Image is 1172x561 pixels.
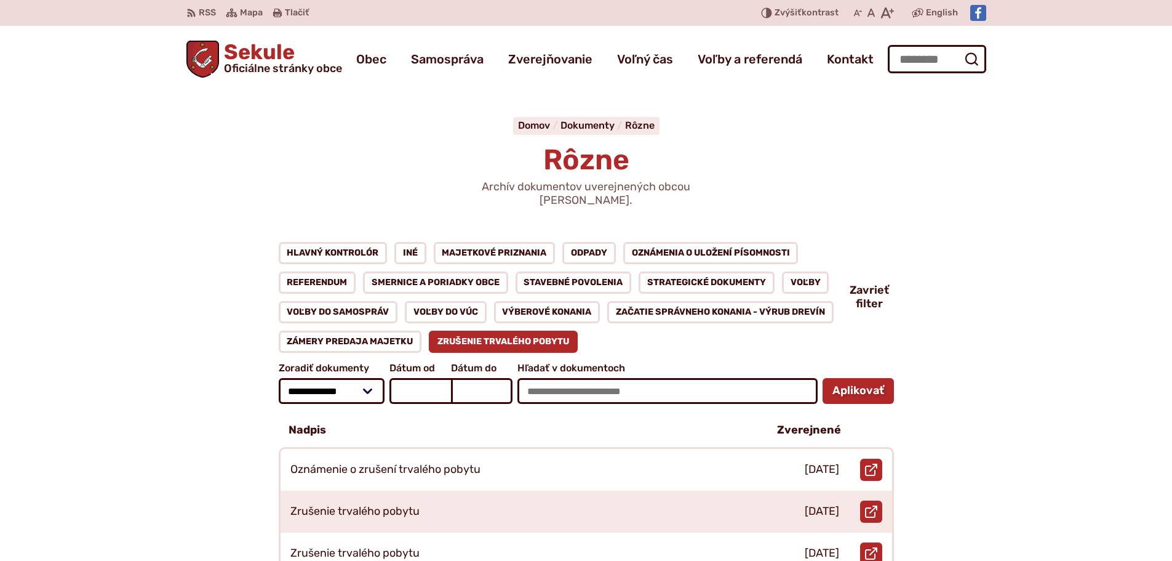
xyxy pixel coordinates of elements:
[279,272,356,294] a: Referendum
[698,42,802,76] a: Voľby a referendá
[560,119,615,131] span: Dokumenty
[775,7,802,18] span: Zvýšiť
[186,41,343,78] a: Logo Sekule, prejsť na domovskú stránku.
[199,6,216,20] span: RSS
[279,242,388,264] a: Hlavný kontrolór
[560,119,625,131] a: Dokumenty
[434,242,556,264] a: Majetkové priznania
[970,5,986,21] img: Prejsť na Facebook stránku
[224,63,342,74] span: Oficiálne stránky obce
[625,119,655,131] a: Rôzne
[517,363,817,374] span: Hľadať v dokumentoch
[290,463,480,477] p: Oznámenie o zrušení trvalého pobytu
[518,119,550,131] span: Domov
[290,547,420,560] p: Zrušenie trvalého pobytu
[356,42,386,76] a: Obec
[775,8,839,18] span: kontrast
[823,378,894,404] button: Aplikovať
[279,378,385,404] select: Zoradiť dokumenty
[516,272,632,294] a: Stavebné povolenia
[389,378,451,404] input: Dátum od
[405,301,487,323] a: Voľby do VÚC
[782,272,829,294] a: Voľby
[285,8,309,18] span: Tlačiť
[805,505,839,519] p: [DATE]
[186,41,220,78] img: Prejsť na domovskú stránku
[494,301,600,323] a: Výberové konania
[279,301,398,323] a: Voľby do samospráv
[389,363,451,374] span: Dátum od
[279,331,422,353] a: Zámery predaja majetku
[508,42,592,76] a: Zverejňovanie
[607,301,834,323] a: Začatie správneho konania - výrub drevín
[429,331,578,353] a: Zrušenie trvalého pobytu
[827,42,874,76] a: Kontakt
[777,424,841,437] p: Zverejnené
[451,363,512,374] span: Dátum do
[363,272,508,294] a: Smernice a poriadky obce
[451,378,512,404] input: Dátum do
[923,6,960,20] a: English
[518,119,560,131] a: Domov
[562,242,616,264] a: Odpady
[926,6,958,20] span: English
[543,143,629,177] span: Rôzne
[639,272,775,294] a: Strategické dokumenty
[394,242,426,264] a: Iné
[279,363,385,374] span: Zoradiť dokumenty
[517,378,817,404] input: Hľadať v dokumentoch
[805,547,839,560] p: [DATE]
[411,42,484,76] a: Samospráva
[617,42,673,76] a: Voľný čas
[850,284,889,310] span: Zavrieť filter
[623,242,799,264] a: Oznámenia o uložení písomnosti
[850,284,894,310] button: Zavrieť filter
[219,42,342,74] span: Sekule
[439,180,734,207] p: Archív dokumentov uverejnených obcou [PERSON_NAME].
[290,505,420,519] p: Zrušenie trvalého pobytu
[289,424,326,437] p: Nadpis
[240,6,263,20] span: Mapa
[805,463,839,477] p: [DATE]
